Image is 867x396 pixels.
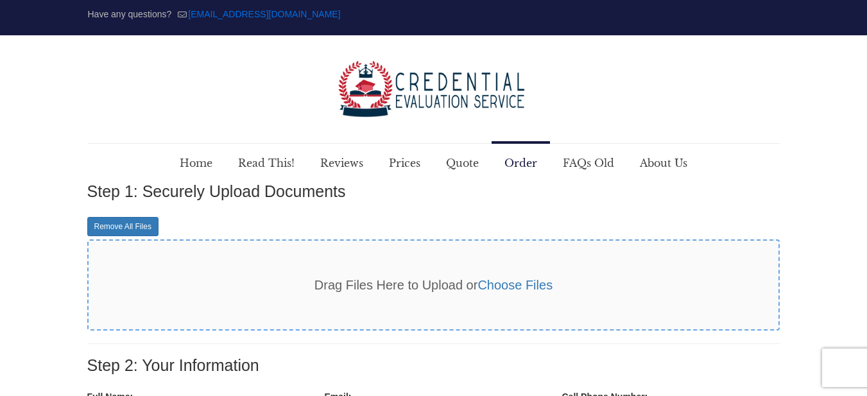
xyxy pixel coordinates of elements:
[338,35,530,143] a: Credential Evaluation Service
[167,144,700,182] nav: Main menu
[87,217,159,236] a: Remove All Files
[627,144,700,182] a: About Us
[188,9,340,19] a: mail
[167,144,225,182] a: Home
[87,183,346,201] label: Step 1: Securely Upload Documents
[477,278,553,292] a: Choose Files
[550,144,627,182] a: FAQs Old
[225,144,307,182] a: Read This!
[314,278,553,292] span: Drag Files Here to Upload or
[307,144,376,182] a: Reviews
[376,144,433,182] a: Prices
[338,61,530,117] img: logo-color
[492,144,550,182] a: Order
[433,144,492,182] a: Quote
[87,357,259,375] label: Step 2: Your Information
[687,356,867,396] iframe: LiveChat chat widget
